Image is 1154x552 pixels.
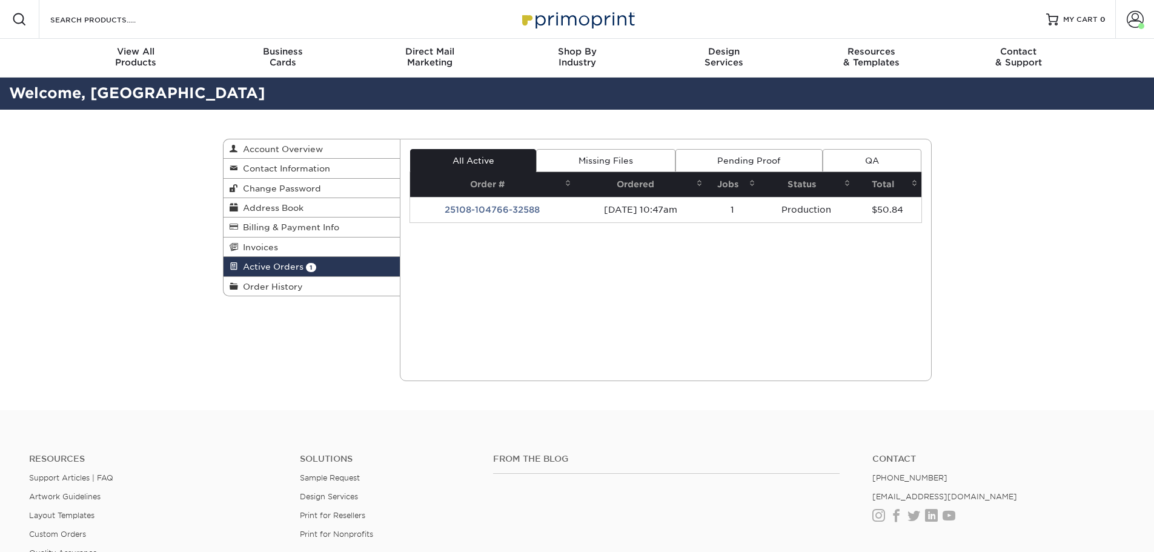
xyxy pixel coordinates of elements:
a: DesignServices [651,39,798,78]
div: Marketing [356,46,503,68]
div: Products [62,46,210,68]
a: All Active [410,149,536,172]
td: 25108-104766-32588 [410,197,575,222]
a: Billing & Payment Info [224,218,400,237]
a: [PHONE_NUMBER] [872,473,947,482]
span: Business [209,46,356,57]
span: Billing & Payment Info [238,222,339,232]
span: Invoices [238,242,278,252]
span: Address Book [238,203,303,213]
input: SEARCH PRODUCTS..... [49,12,167,27]
a: Print for Resellers [300,511,365,520]
span: Contact Information [238,164,330,173]
a: View AllProducts [62,39,210,78]
th: Ordered [575,172,706,197]
th: Order # [410,172,575,197]
td: [DATE] 10:47am [575,197,706,222]
div: & Templates [798,46,945,68]
span: Direct Mail [356,46,503,57]
td: 1 [706,197,760,222]
a: Print for Nonprofits [300,530,373,539]
a: Sample Request [300,473,360,482]
th: Total [854,172,921,197]
a: Missing Files [536,149,675,172]
th: Jobs [706,172,760,197]
span: 0 [1100,15,1106,24]
a: Design Services [300,492,358,501]
a: Resources& Templates [798,39,945,78]
span: 1 [306,263,316,272]
h4: Solutions [300,454,475,464]
a: Direct MailMarketing [356,39,503,78]
a: Pending Proof [675,149,823,172]
a: Contact Information [224,159,400,178]
span: Resources [798,46,945,57]
a: Address Book [224,198,400,218]
span: Order History [238,282,303,291]
div: Industry [503,46,651,68]
span: Change Password [238,184,321,193]
span: MY CART [1063,15,1098,25]
a: Contact& Support [945,39,1092,78]
span: View All [62,46,210,57]
div: Services [651,46,798,68]
a: Order History [224,277,400,296]
a: Change Password [224,179,400,198]
a: QA [823,149,921,172]
a: BusinessCards [209,39,356,78]
a: Active Orders 1 [224,257,400,276]
div: Cards [209,46,356,68]
a: Account Overview [224,139,400,159]
th: Status [759,172,854,197]
a: Shop ByIndustry [503,39,651,78]
a: Layout Templates [29,511,95,520]
a: [EMAIL_ADDRESS][DOMAIN_NAME] [872,492,1017,501]
span: Design [651,46,798,57]
a: Support Articles | FAQ [29,473,113,482]
img: Primoprint [517,6,638,32]
a: Invoices [224,238,400,257]
a: Contact [872,454,1125,464]
td: Production [759,197,854,222]
span: Active Orders [238,262,303,271]
a: Custom Orders [29,530,86,539]
h4: Resources [29,454,282,464]
span: Contact [945,46,1092,57]
span: Shop By [503,46,651,57]
div: & Support [945,46,1092,68]
span: Account Overview [238,144,323,154]
td: $50.84 [854,197,921,222]
h4: From the Blog [493,454,840,464]
a: Artwork Guidelines [29,492,101,501]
